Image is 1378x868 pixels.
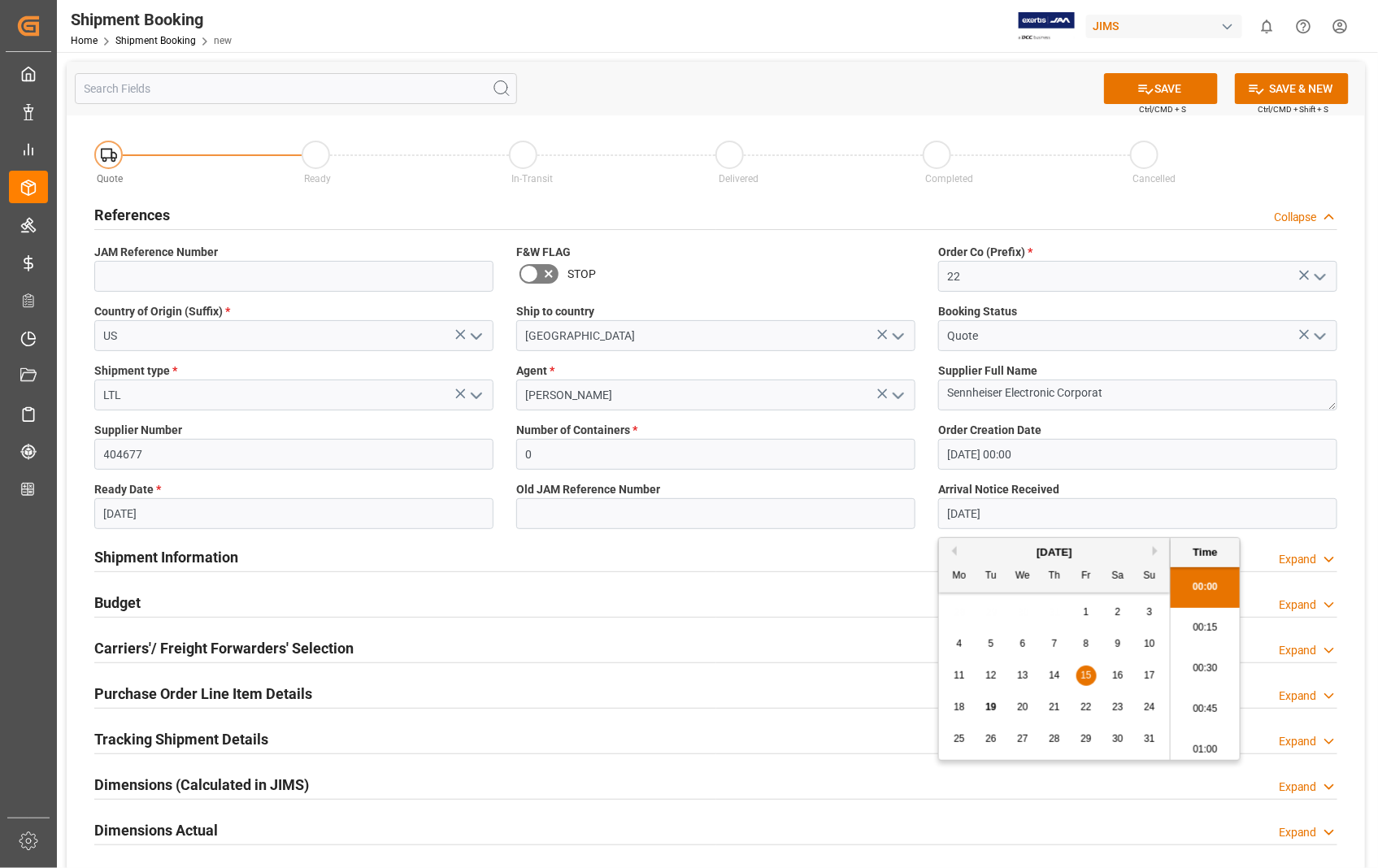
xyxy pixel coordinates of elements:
div: Time [1175,545,1236,561]
h2: Tracking Shipment Details [94,728,268,750]
span: 18 [954,701,964,713]
span: 8 [1084,638,1089,649]
input: Search Fields [75,73,517,104]
span: 24 [1144,701,1154,713]
div: Choose Monday, August 11th, 2025 [950,666,970,686]
div: Choose Saturday, August 16th, 2025 [1108,666,1128,686]
div: Expand [1279,597,1317,614]
span: Order Co (Prefix) [938,244,1032,261]
button: JIMS [1086,11,1249,41]
button: open menu [885,323,909,349]
button: open menu [463,383,487,408]
span: Ready [304,173,331,184]
div: Tu [981,566,1002,587]
div: We [1013,566,1033,587]
span: 14 [1049,670,1059,681]
div: Choose Friday, August 15th, 2025 [1076,666,1097,686]
span: In-Transit [511,173,553,184]
h2: Budget [94,592,141,614]
span: 4 [957,638,963,649]
span: 21 [1049,701,1059,713]
div: Choose Sunday, August 31st, 2025 [1140,729,1160,749]
h2: Dimensions (Calculated in JIMS) [94,774,309,796]
span: Supplier Number [94,422,182,439]
span: 15 [1080,670,1091,681]
div: Choose Thursday, August 14th, 2025 [1045,666,1065,686]
span: 10 [1144,638,1154,649]
span: 30 [1112,733,1123,744]
span: Order Creation Date [938,422,1041,439]
span: Delivered [719,173,759,184]
div: Choose Saturday, August 30th, 2025 [1108,729,1128,749]
span: Number of Containers [516,422,637,439]
button: Help Center [1285,8,1322,45]
span: 29 [1080,733,1091,744]
div: Choose Thursday, August 28th, 2025 [1045,729,1065,749]
li: 00:00 [1171,567,1240,608]
button: Next Month [1153,546,1163,556]
span: 12 [985,670,996,681]
button: Previous Month [947,546,957,556]
span: Ctrl/CMD + S [1139,103,1186,115]
div: Choose Friday, August 1st, 2025 [1076,602,1097,623]
span: 3 [1147,606,1153,618]
span: 19 [985,701,996,713]
div: Choose Friday, August 22nd, 2025 [1076,697,1097,718]
div: Choose Friday, August 8th, 2025 [1076,634,1097,654]
div: Choose Sunday, August 17th, 2025 [1140,666,1160,686]
div: Choose Wednesday, August 13th, 2025 [1013,666,1033,686]
span: Supplier Full Name [938,362,1037,380]
div: Expand [1279,688,1317,705]
span: Ctrl/CMD + Shift + S [1258,103,1329,115]
span: 1 [1084,606,1089,618]
a: Shipment Booking [115,35,196,46]
div: Expand [1279,551,1317,568]
span: Completed [926,173,974,184]
div: Expand [1279,824,1317,841]
span: Quote [98,173,124,184]
span: F&W FLAG [516,244,571,261]
div: Shipment Booking [71,7,232,32]
div: Choose Wednesday, August 6th, 2025 [1013,634,1033,654]
div: Choose Wednesday, August 27th, 2025 [1013,729,1033,749]
div: JIMS [1086,15,1242,38]
li: 01:00 [1171,730,1240,770]
span: Old JAM Reference Number [516,481,660,498]
span: 16 [1112,670,1123,681]
div: Choose Monday, August 25th, 2025 [950,729,970,749]
span: 23 [1112,701,1123,713]
button: SAVE & NEW [1235,73,1349,104]
div: Choose Sunday, August 3rd, 2025 [1140,602,1160,623]
span: 11 [954,670,964,681]
div: Choose Thursday, August 21st, 2025 [1045,697,1065,718]
div: Choose Saturday, August 2nd, 2025 [1108,602,1128,623]
a: Home [71,35,98,46]
div: Choose Saturday, August 9th, 2025 [1108,634,1128,654]
span: 2 [1115,606,1121,618]
div: Choose Monday, August 18th, 2025 [950,697,970,718]
div: Sa [1108,566,1128,587]
div: Choose Monday, August 4th, 2025 [950,634,970,654]
button: SAVE [1104,73,1218,104]
div: Expand [1279,779,1317,796]
li: 00:30 [1171,649,1240,689]
button: open menu [1306,323,1331,349]
span: Country of Origin (Suffix) [94,303,230,320]
span: Booking Status [938,303,1017,320]
div: Choose Friday, August 29th, 2025 [1076,729,1097,749]
span: 28 [1049,733,1059,744]
div: Collapse [1274,209,1317,226]
li: 00:45 [1171,689,1240,730]
span: 7 [1052,638,1058,649]
img: Exertis%20JAM%20-%20Email%20Logo.jpg_1722504956.jpg [1019,12,1075,41]
div: Choose Thursday, August 7th, 2025 [1045,634,1065,654]
span: Arrival Notice Received [938,481,1059,498]
span: 17 [1144,670,1154,681]
div: Choose Tuesday, August 19th, 2025 [981,697,1002,718]
span: 25 [954,733,964,744]
span: 31 [1144,733,1154,744]
span: 26 [985,733,996,744]
div: month 2025-08 [944,597,1166,755]
div: Fr [1076,566,1097,587]
div: Choose Tuesday, August 26th, 2025 [981,729,1002,749]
